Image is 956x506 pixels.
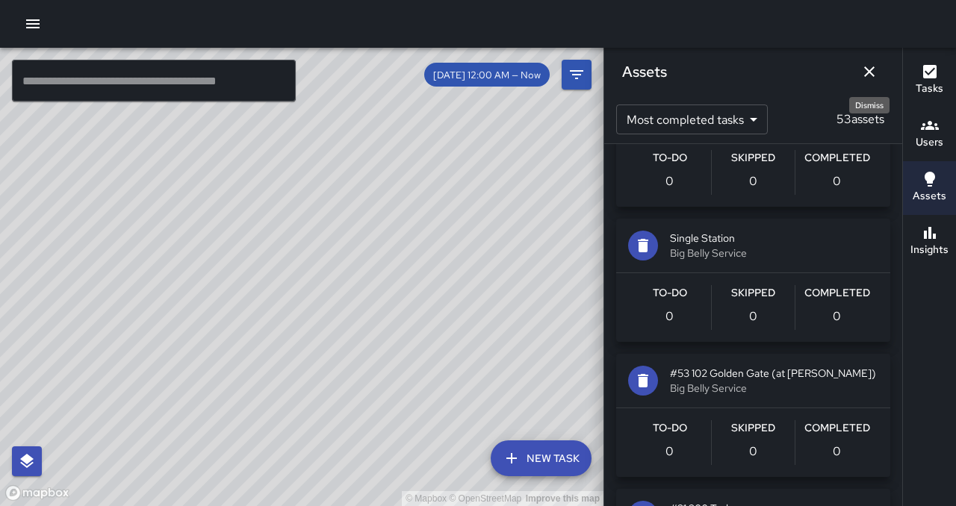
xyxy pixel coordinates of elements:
p: 0 [749,307,757,325]
h6: Assets [622,60,667,84]
button: Dismiss [854,57,884,87]
p: 0 [833,172,841,190]
p: 0 [749,172,757,190]
p: 0 [665,443,674,460]
h6: Skipped [731,285,775,302]
div: Most completed tasks [616,104,768,134]
p: 0 [665,307,674,325]
p: 53 assets [831,110,890,128]
p: 0 [833,307,841,325]
p: 0 [749,443,757,460]
h6: Users [916,134,943,151]
button: #53 102 Golden Gate (at [PERSON_NAME])Big Belly ServiceTo-Do0Skipped0Completed0 [616,354,890,477]
h6: Assets [913,188,946,204]
h6: Skipped [731,420,775,437]
h6: Completed [804,420,870,437]
h6: To-Do [653,285,687,302]
span: #53 102 Golden Gate (at [PERSON_NAME]) [670,366,878,381]
p: 0 [833,443,841,460]
button: Insights [903,215,956,269]
div: Dismiss [849,97,890,113]
h6: To-Do [653,420,687,437]
h6: Skipped [731,150,775,166]
span: Big Belly Service [670,381,878,396]
button: Assets [903,161,956,215]
button: Filters [562,60,592,90]
button: Users [903,107,956,161]
button: New Task [491,440,592,476]
h6: Completed [804,285,870,302]
h6: Completed [804,150,870,166]
button: Single StationBig Belly ServiceTo-Do0Skipped0Completed0 [616,219,890,342]
span: Single Station [670,231,878,246]
button: Tasks [903,54,956,107]
p: 0 [665,172,674,190]
span: Big Belly Service [670,246,878,260]
h6: Insights [910,242,949,258]
h6: To-Do [653,150,687,166]
span: [DATE] 12:00 AM — Now [424,69,550,81]
h6: Tasks [916,81,943,97]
